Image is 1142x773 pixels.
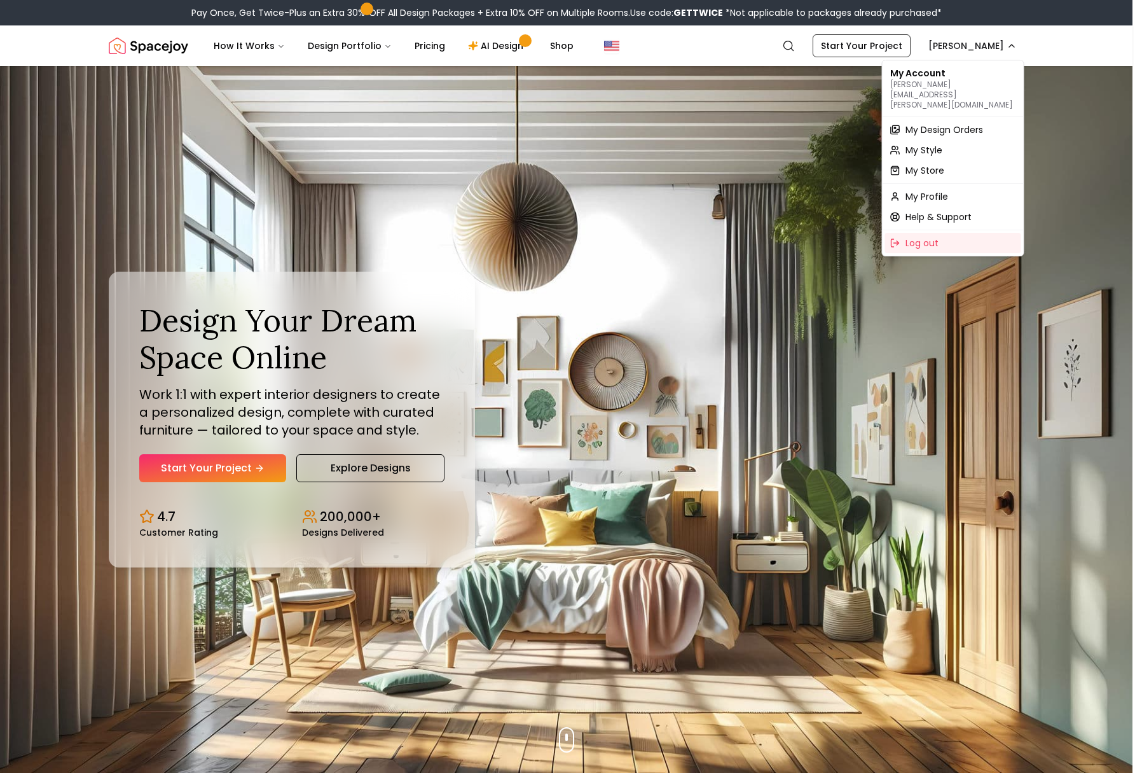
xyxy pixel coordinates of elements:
[905,164,944,177] span: My Store
[885,207,1021,227] a: Help & Support
[885,120,1021,140] a: My Design Orders
[905,123,983,136] span: My Design Orders
[905,237,939,249] span: Log out
[882,60,1024,256] div: [PERSON_NAME]
[905,144,942,157] span: My Style
[905,211,972,223] span: Help & Support
[905,190,948,203] span: My Profile
[885,63,1021,114] div: My Account
[885,186,1021,207] a: My Profile
[885,160,1021,181] a: My Store
[885,140,1021,160] a: My Style
[890,80,1016,110] p: [PERSON_NAME][EMAIL_ADDRESS][PERSON_NAME][DOMAIN_NAME]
